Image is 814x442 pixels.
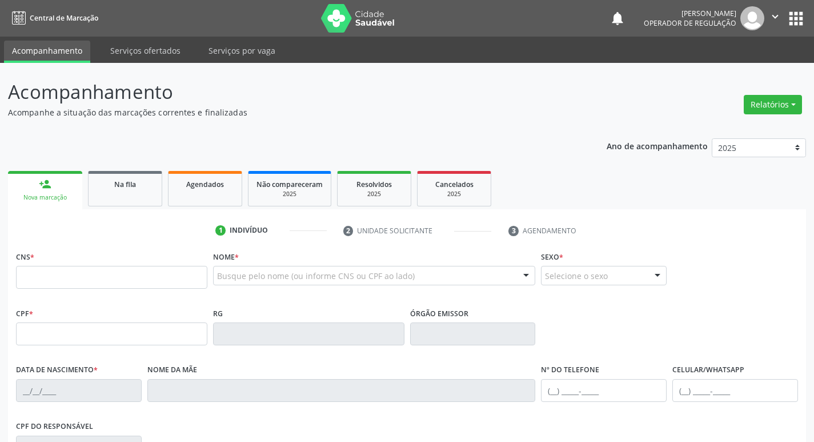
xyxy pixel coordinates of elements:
p: Acompanhamento [8,78,567,106]
div: 1 [215,225,226,236]
div: 2025 [426,190,483,198]
span: Resolvidos [356,180,392,189]
label: Nome da mãe [147,361,197,379]
label: RG [213,305,223,322]
button: apps [786,9,806,29]
label: Sexo [541,248,563,266]
div: person_add [39,178,51,190]
span: Central de Marcação [30,13,98,23]
span: Na fila [114,180,136,189]
a: Acompanhamento [4,41,90,63]
p: Acompanhe a situação das marcações correntes e finalizadas [8,106,567,118]
label: CNS [16,248,34,266]
div: [PERSON_NAME] [644,9,736,18]
input: (__) _____-_____ [541,379,667,402]
button: notifications [610,10,625,26]
div: Nova marcação [16,193,74,202]
div: 2025 [256,190,323,198]
button: Relatórios [744,95,802,114]
a: Serviços ofertados [102,41,189,61]
label: CPF [16,305,33,322]
span: Agendados [186,180,224,189]
a: Central de Marcação [8,9,98,27]
label: Nº do Telefone [541,361,599,379]
label: CPF do responsável [16,418,93,436]
input: (__) _____-_____ [672,379,798,402]
label: Nome [213,248,239,266]
label: Celular/WhatsApp [672,361,744,379]
span: Não compareceram [256,180,323,189]
label: Data de nascimento [16,361,98,379]
i:  [769,10,781,23]
img: img [740,6,764,30]
span: Cancelados [435,180,474,189]
div: Indivíduo [230,225,268,236]
span: Selecione o sexo [545,270,608,282]
input: __/__/____ [16,379,142,402]
p: Ano de acompanhamento [607,138,708,153]
button:  [764,6,786,30]
a: Serviços por vaga [201,41,283,61]
span: Busque pelo nome (ou informe CNS ou CPF ao lado) [217,270,415,282]
div: 2025 [346,190,403,198]
label: Órgão emissor [410,305,468,322]
span: Operador de regulação [644,18,736,28]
